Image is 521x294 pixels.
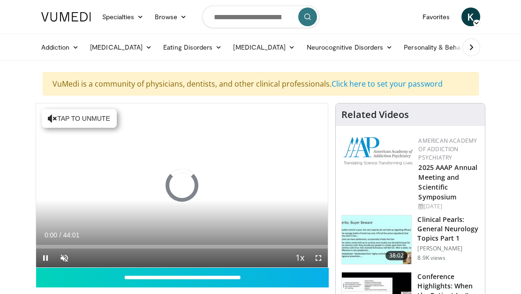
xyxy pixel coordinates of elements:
img: f7c290de-70ae-47e0-9ae1-04035161c232.png.150x105_q85_autocrop_double_scale_upscale_version-0.2.png [343,137,414,165]
button: Fullscreen [309,249,328,267]
div: VuMedi is a community of physicians, dentists, and other clinical professionals. [43,72,479,96]
a: Click here to set your password [332,79,443,89]
a: American Academy of Addiction Psychiatry [418,137,477,162]
a: Browse [149,7,192,26]
a: Eating Disorders [158,38,227,57]
input: Search topics, interventions [202,6,319,28]
h4: Related Videos [341,109,409,120]
a: Addiction [36,38,85,57]
button: Playback Rate [290,249,309,267]
button: Tap to unmute [42,109,117,128]
a: [MEDICAL_DATA] [84,38,158,57]
img: VuMedi Logo [41,12,91,22]
h3: Clinical Pearls: General Neurology Topics Part 1 [417,215,479,243]
button: Pause [36,249,55,267]
span: / [60,231,61,239]
span: 44:01 [63,231,79,239]
div: Progress Bar [36,245,328,249]
a: Favorites [417,7,456,26]
p: 8.9K views [417,254,445,262]
video-js: Video Player [36,103,328,267]
div: [DATE] [418,202,477,211]
a: [MEDICAL_DATA] [227,38,301,57]
a: K [461,7,480,26]
span: 0:00 [45,231,57,239]
a: Personality & Behavior Disorders [398,38,517,57]
a: Neurocognitive Disorders [301,38,399,57]
a: Specialties [97,7,150,26]
a: 2025 AAAP Annual Meeting and Scientific Symposium [418,163,477,201]
span: 38:02 [385,251,408,260]
img: 91ec4e47-6cc3-4d45-a77d-be3eb23d61cb.150x105_q85_crop-smart_upscale.jpg [342,215,411,264]
a: 38:02 Clinical Pearls: General Neurology Topics Part 1 [PERSON_NAME] 8.9K views [341,215,479,265]
button: Unmute [55,249,74,267]
p: [PERSON_NAME] [417,245,479,252]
